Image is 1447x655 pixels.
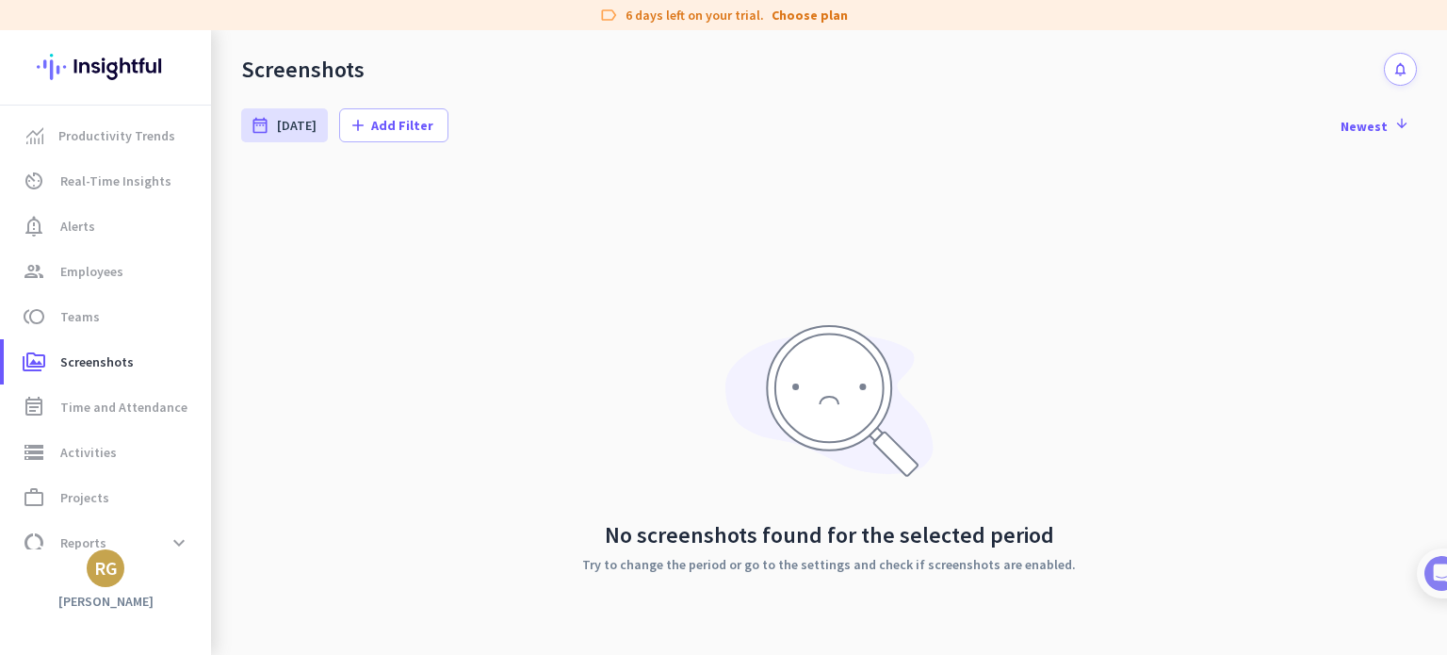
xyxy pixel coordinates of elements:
a: perm_mediaScreenshots [4,339,211,385]
i: date_range [251,116,269,135]
span: Teams [60,305,100,328]
img: Insightful logo [37,30,174,104]
span: [DATE] [277,116,317,135]
button: expand_more [162,526,196,560]
i: toll [23,305,45,328]
i: event_note [23,396,45,418]
a: work_outlineProjects [4,475,211,520]
span: Projects [60,486,109,509]
img: no-search-results.svg [725,325,934,477]
a: data_usageReportsexpand_more [4,520,211,565]
h2: No screenshots found for the selected period [582,524,1076,547]
span: Newest [1341,116,1409,135]
span: Add Filter [371,116,433,135]
a: event_noteTime and Attendance [4,385,211,430]
div: RG [94,559,118,578]
span: Alerts [60,215,95,237]
button: addAdd Filter [339,108,448,142]
i: perm_media [23,351,45,373]
span: Employees [60,260,123,283]
div: Screenshots [241,56,365,84]
i: storage [23,441,45,464]
i: label [599,6,618,25]
span: Reports [60,532,106,554]
span: Real-Time Insights [60,170,171,192]
span: Screenshots [60,351,134,373]
button: Newest arrow_downward [1333,108,1417,142]
i: add [349,116,367,135]
a: notification_importantAlerts [4,204,211,249]
a: groupEmployees [4,249,211,294]
i: work_outline [23,486,45,509]
span: Time and Attendance [60,396,187,418]
span: Productivity Trends [58,124,175,147]
a: storageActivities [4,430,211,475]
p: Try to change the period or go to the settings and check if screenshots are enabled. [582,558,1076,571]
i: arrow_downward [1390,116,1409,131]
span: Activities [60,441,117,464]
a: av_timerReal-Time Insights [4,158,211,204]
i: group [23,260,45,283]
a: Choose plan [772,6,848,25]
i: data_usage [23,532,45,554]
button: notifications [1384,53,1417,86]
img: menu-item [26,127,43,144]
i: notification_important [23,215,45,237]
i: notifications [1392,61,1408,77]
a: tollTeams [4,294,211,339]
i: av_timer [23,170,45,192]
a: menu-itemProductivity Trends [4,113,211,158]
